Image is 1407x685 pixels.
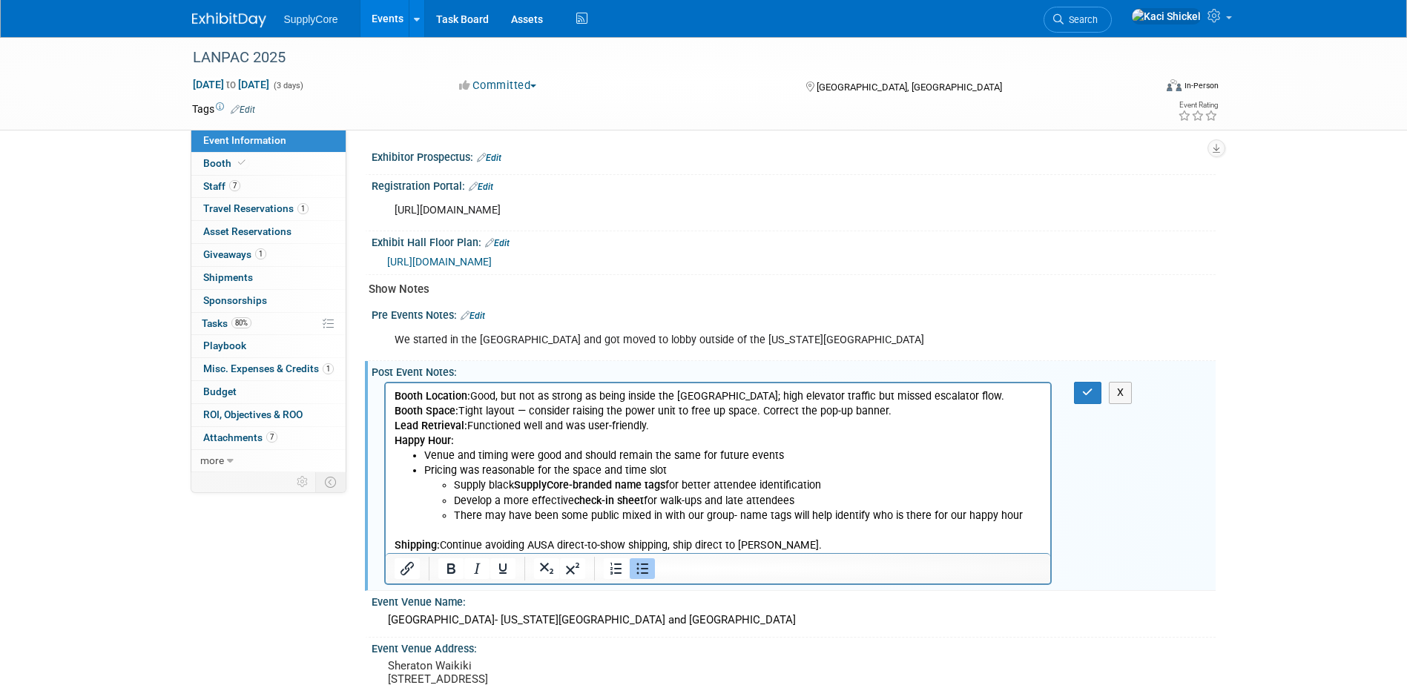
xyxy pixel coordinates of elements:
[372,591,1216,609] div: Event Venue Name:
[188,44,1132,71] div: LANPAC 2025
[231,317,251,328] span: 80%
[372,231,1216,251] div: Exhibit Hall Floor Plan:
[461,311,485,321] a: Edit
[192,78,270,91] span: [DATE] [DATE]
[387,256,492,268] a: [URL][DOMAIN_NAME]
[817,82,1002,93] span: [GEOGRAPHIC_DATA], [GEOGRAPHIC_DATA]
[203,202,309,214] span: Travel Reservations
[191,244,346,266] a: Giveaways1
[464,558,490,579] button: Italic
[477,153,501,163] a: Edit
[203,363,334,374] span: Misc. Expenses & Credits
[192,102,255,116] td: Tags
[290,472,316,492] td: Personalize Event Tab Strip
[1044,7,1112,33] a: Search
[203,385,237,397] span: Budget
[191,358,346,380] a: Misc. Expenses & Credits1
[384,196,1052,225] div: [URL][DOMAIN_NAME]
[1064,14,1098,25] span: Search
[224,79,238,90] span: to
[272,81,303,90] span: (3 days)
[200,454,224,466] span: more
[203,225,291,237] span: Asset Reservations
[1131,8,1202,24] img: Kaci Shickel
[191,381,346,403] a: Budget
[534,558,559,579] button: Subscript
[203,408,303,420] span: ROI, Objectives & ROO
[560,558,585,579] button: Superscript
[1178,102,1218,109] div: Event Rating
[384,325,1052,355] div: We started in the [GEOGRAPHIC_DATA] and got moved to lobby outside of the [US_STATE][GEOGRAPHIC_D...
[191,130,346,152] a: Event Information
[203,294,267,306] span: Sponsorships
[372,361,1216,380] div: Post Event Notes:
[203,134,286,146] span: Event Information
[1167,79,1182,91] img: Format-Inperson.png
[191,153,346,175] a: Booth
[383,609,1205,632] div: [GEOGRAPHIC_DATA]- [US_STATE][GEOGRAPHIC_DATA] and [GEOGRAPHIC_DATA]
[454,78,542,93] button: Committed
[395,558,420,579] button: Insert/edit link
[203,248,266,260] span: Giveaways
[372,175,1216,194] div: Registration Portal:
[203,431,277,443] span: Attachments
[191,404,346,426] a: ROI, Objectives & ROO
[192,13,266,27] img: ExhibitDay
[202,317,251,329] span: Tasks
[1109,382,1133,403] button: X
[369,282,1205,297] div: Show Notes
[203,271,253,283] span: Shipments
[604,558,629,579] button: Numbered list
[191,427,346,449] a: Attachments7
[630,558,655,579] button: Bullet list
[1184,80,1219,91] div: In-Person
[191,335,346,357] a: Playbook
[284,13,338,25] span: SupplyCore
[266,431,277,443] span: 7
[191,450,346,472] a: more
[191,198,346,220] a: Travel Reservations1
[490,558,515,579] button: Underline
[315,472,346,492] td: Toggle Event Tabs
[469,182,493,192] a: Edit
[297,203,309,214] span: 1
[1067,77,1219,99] div: Event Format
[203,157,248,169] span: Booth
[231,105,255,115] a: Edit
[255,248,266,259] span: 1
[191,267,346,289] a: Shipments
[191,313,346,335] a: Tasks80%
[372,638,1216,656] div: Event Venue Address:
[485,238,510,248] a: Edit
[191,221,346,243] a: Asset Reservations
[203,180,240,192] span: Staff
[238,159,246,167] i: Booth reservation complete
[191,176,346,198] a: Staff7
[372,304,1216,323] div: Pre Events Notes:
[323,363,334,374] span: 1
[203,340,246,351] span: Playbook
[372,146,1216,165] div: Exhibitor Prospectus:
[438,558,464,579] button: Bold
[229,180,240,191] span: 7
[191,290,346,312] a: Sponsorships
[386,383,1051,553] iframe: Rich Text Area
